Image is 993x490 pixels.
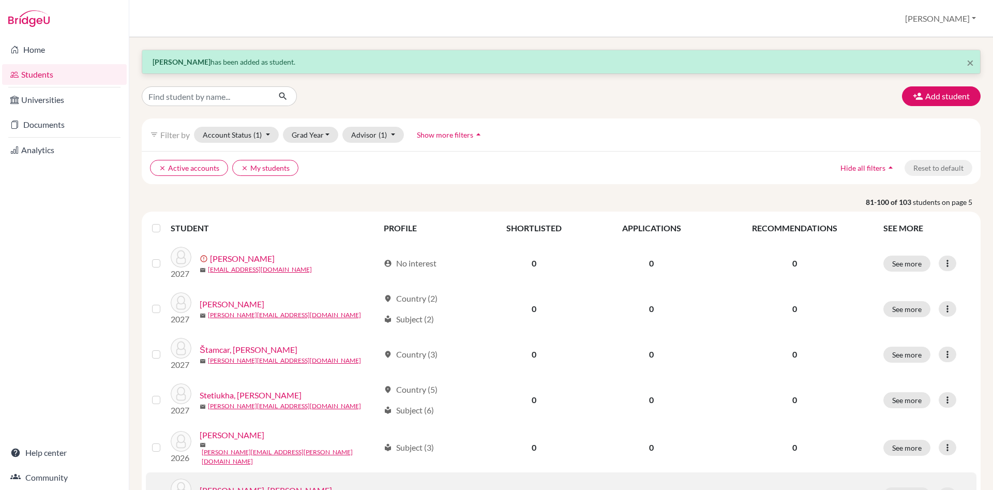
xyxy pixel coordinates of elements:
[202,448,379,466] a: [PERSON_NAME][EMAIL_ADDRESS][PERSON_NAME][DOMAIN_NAME]
[591,286,712,332] td: 0
[2,467,127,488] a: Community
[200,404,206,410] span: mail
[477,241,591,286] td: 0
[840,164,885,172] span: Hide all filters
[877,216,976,241] th: SEE MORE
[384,441,434,454] div: Subject (3)
[866,197,913,207] strong: 81-100 of 103
[832,160,905,176] button: Hide all filtersarrow_drop_up
[718,394,871,406] p: 0
[171,268,191,280] p: 2027
[718,257,871,270] p: 0
[384,406,392,414] span: local_library
[477,423,591,472] td: 0
[232,160,298,176] button: clearMy students
[883,392,930,408] button: See more
[200,358,206,364] span: mail
[171,292,191,313] img: Srdanović, Zdenka
[2,140,127,160] a: Analytics
[883,347,930,363] button: See more
[210,253,275,265] a: [PERSON_NAME]
[283,127,339,143] button: Grad Year
[150,130,158,139] i: filter_list
[591,423,712,472] td: 0
[142,86,270,106] input: Find student by name...
[384,404,434,417] div: Subject (6)
[171,247,191,268] img: Sorokina, Daria
[885,162,896,173] i: arrow_drop_up
[384,294,392,303] span: location_on
[718,348,871,361] p: 0
[913,197,981,207] span: students on page 5
[384,383,438,396] div: Country (5)
[208,402,361,411] a: [PERSON_NAME][EMAIL_ADDRESS][DOMAIN_NAME]
[905,160,972,176] button: Reset to default
[200,344,297,356] a: Štamcar, [PERSON_NAME]
[2,442,127,463] a: Help center
[208,310,361,320] a: [PERSON_NAME][EMAIL_ADDRESS][DOMAIN_NAME]
[150,160,228,176] button: clearActive accounts
[883,301,930,317] button: See more
[384,292,438,305] div: Country (2)
[200,389,302,402] a: Stetiukha, [PERSON_NAME]
[379,130,387,139] span: (1)
[384,443,392,452] span: local_library
[200,429,264,441] a: [PERSON_NAME]
[384,315,392,323] span: local_library
[171,383,191,404] img: Stetiukha, Oleksandra
[200,442,206,448] span: mail
[591,216,712,241] th: APPLICATIONS
[477,216,591,241] th: SHORTLISTED
[712,216,877,241] th: RECOMMENDATIONS
[153,57,210,66] strong: [PERSON_NAME]
[591,241,712,286] td: 0
[8,10,50,27] img: Bridge-U
[208,356,361,365] a: [PERSON_NAME][EMAIL_ADDRESS][DOMAIN_NAME]
[477,332,591,377] td: 0
[718,441,871,454] p: 0
[900,9,981,28] button: [PERSON_NAME]
[171,404,191,417] p: 2027
[342,127,404,143] button: Advisor(1)
[408,127,492,143] button: Show more filtersarrow_drop_up
[384,385,392,394] span: location_on
[2,90,127,110] a: Universities
[417,130,473,139] span: Show more filters
[2,64,127,85] a: Students
[171,338,191,359] img: Štamcar, Karolina Vanja
[883,440,930,456] button: See more
[384,257,437,270] div: No interest
[171,452,191,464] p: 2026
[477,377,591,423] td: 0
[591,377,712,423] td: 0
[171,431,191,452] img: Tasić, Viktor
[384,259,392,268] span: account_circle
[159,165,166,172] i: clear
[967,55,974,70] span: ×
[477,286,591,332] td: 0
[473,129,484,140] i: arrow_drop_up
[384,350,392,359] span: location_on
[160,130,190,140] span: Filter by
[384,313,434,325] div: Subject (2)
[171,313,191,325] p: 2027
[2,39,127,60] a: Home
[591,332,712,377] td: 0
[967,56,974,69] button: Close
[153,56,970,67] p: has been added as student.
[883,256,930,272] button: See more
[208,265,312,274] a: [EMAIL_ADDRESS][DOMAIN_NAME]
[241,165,248,172] i: clear
[171,216,378,241] th: STUDENT
[378,216,477,241] th: PROFILE
[253,130,262,139] span: (1)
[902,86,981,106] button: Add student
[384,348,438,361] div: Country (3)
[200,267,206,273] span: mail
[2,114,127,135] a: Documents
[200,255,210,263] span: error_outline
[194,127,279,143] button: Account Status(1)
[200,298,264,310] a: [PERSON_NAME]
[718,303,871,315] p: 0
[171,359,191,371] p: 2027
